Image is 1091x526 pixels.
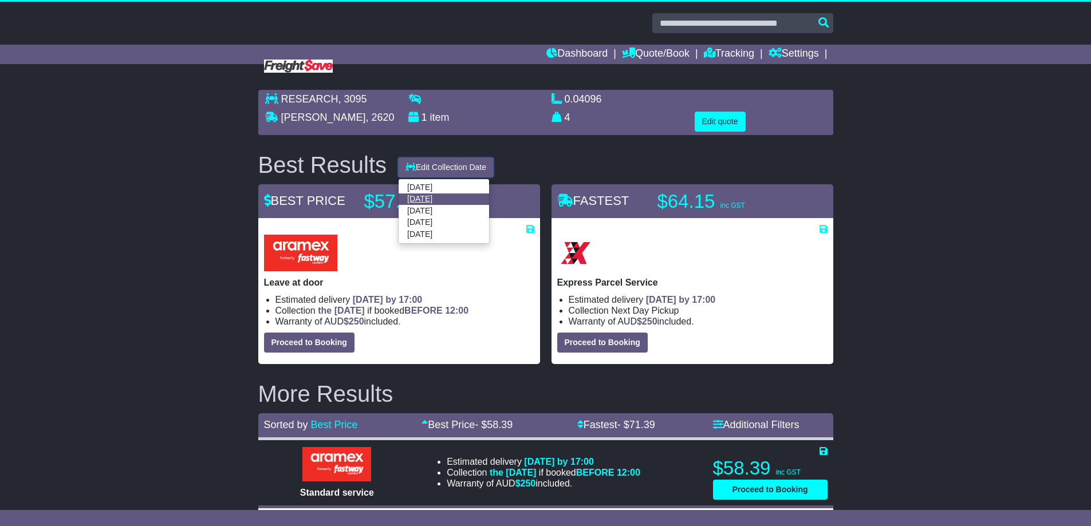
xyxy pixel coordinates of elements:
span: [PERSON_NAME] [281,112,366,123]
span: $ [344,317,364,326]
span: RESEARCH [281,93,338,105]
span: BEFORE [576,468,615,477]
span: Standard service [300,488,374,497]
span: Sorted by [264,419,308,430]
img: Border Express: Express Parcel Service [557,235,594,271]
li: Warranty of AUD included. [275,316,534,327]
img: Aramex: Standard service [302,447,371,481]
span: 250 [642,317,657,326]
span: 0.04096 [565,93,602,105]
a: [DATE] [399,228,489,240]
span: - $ [475,419,513,430]
a: Best Price [311,419,358,430]
span: , 2620 [366,112,395,123]
span: 12:00 [445,306,468,315]
span: [DATE] by 17:00 [353,295,423,304]
button: Edit Collection Date [398,157,494,177]
span: 58.39 [487,419,513,430]
span: 1 [422,112,427,123]
span: if booked [318,306,468,315]
button: Proceed to Booking [713,480,828,500]
span: BEST PRICE [264,193,345,208]
a: Settings [769,45,819,64]
a: Tracking [704,45,754,64]
span: if booked [490,468,640,477]
li: Estimated delivery [275,294,534,305]
span: BEFORE [404,306,443,315]
span: $ [637,317,657,326]
a: [DATE] [399,217,489,228]
p: Leave at door [264,277,534,288]
a: Additional Filters [713,419,799,430]
button: Proceed to Booking [557,333,648,353]
li: Collection [447,467,640,478]
span: 250 [521,478,536,488]
p: $57.13 [364,190,507,213]
li: Warranty of AUD included. [447,478,640,489]
p: Express Parcel Service [557,277,828,288]
li: Collection [275,305,534,316]
li: Warranty of AUD included. [569,316,828,327]
span: , 3095 [338,93,367,105]
a: Quote/Book [622,45,690,64]
li: Collection [569,305,828,316]
img: Freight Save [264,60,333,73]
span: 12:00 [617,468,640,477]
h2: More Results [258,381,833,406]
p: $64.15 [657,190,801,213]
a: Dashboard [546,45,608,64]
button: Proceed to Booking [264,333,355,353]
span: inc GST [776,468,801,476]
span: the [DATE] [490,468,536,477]
li: Estimated delivery [569,294,828,305]
span: the [DATE] [318,306,364,315]
span: 71.39 [629,419,655,430]
span: inc GST [720,201,745,209]
span: 250 [349,317,364,326]
button: Edit quote [695,112,746,132]
p: $58.39 [713,457,828,480]
span: - $ [617,419,655,430]
span: Next Day Pickup [611,306,679,315]
a: [DATE] [399,182,489,193]
a: [DATE] [399,193,489,205]
a: [DATE] [399,205,489,216]
div: Best Results [253,152,393,177]
a: Fastest- $71.39 [577,419,655,430]
span: [DATE] by 17:00 [646,295,716,304]
span: item [430,112,450,123]
span: $ [515,478,536,488]
li: Estimated delivery [447,456,640,467]
span: FASTEST [557,193,629,208]
a: Best Price- $58.39 [422,419,513,430]
img: Aramex: Leave at door [264,235,337,271]
span: 4 [565,112,570,123]
span: [DATE] by 17:00 [524,457,594,466]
